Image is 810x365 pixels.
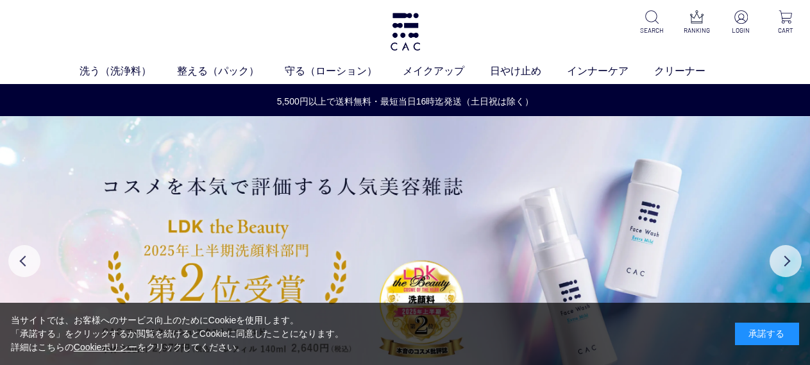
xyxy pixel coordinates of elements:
[682,26,711,35] p: RANKING
[80,64,177,79] a: 洗う（洗浄料）
[637,26,666,35] p: SEARCH
[567,64,654,79] a: インナーケア
[772,10,800,35] a: CART
[389,13,422,51] img: logo
[74,342,138,352] a: Cookieポリシー
[772,26,800,35] p: CART
[285,64,403,79] a: 守る（ローション）
[1,95,810,108] a: 5,500円以上で送料無料・最短当日16時迄発送（土日祝は除く）
[8,245,40,277] button: Previous
[637,10,666,35] a: SEARCH
[11,314,344,354] div: 当サイトでは、お客様へのサービス向上のためにCookieを使用します。 「承諾する」をクリックするか閲覧を続けるとCookieに同意したことになります。 詳細はこちらの をクリックしてください。
[770,245,802,277] button: Next
[735,323,799,345] div: 承諾する
[177,64,285,79] a: 整える（パック）
[682,10,711,35] a: RANKING
[490,64,567,79] a: 日やけ止め
[727,10,755,35] a: LOGIN
[403,64,490,79] a: メイクアップ
[654,64,731,79] a: クリーナー
[727,26,755,35] p: LOGIN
